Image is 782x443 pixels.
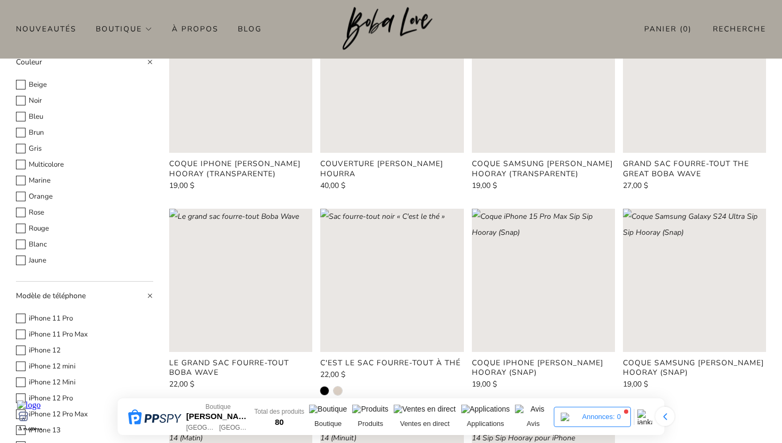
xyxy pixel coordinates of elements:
font: 19,00 $ [472,181,497,191]
a: Couverture Sip Sip Hourra Chargement de l'image : Couverture Sip Sip Hooray [320,10,463,153]
a: Coque iPhone 15 Pro Max Sip Sip Hooray (Snap) Chargement de l'image : Coque iPhone Sip Sip Hooray... [472,209,615,352]
a: 27,00 $ [623,182,766,190]
font: iPhone 13 [29,425,61,435]
summary: Modèle de téléphone [16,282,153,310]
font: Panier ( [644,24,683,34]
font: 19,00 $ [623,379,648,389]
a: Coque Samsung [PERSON_NAME] Hooray (transparente) [472,159,615,178]
a: Sac fourre-tout noir « C'est le thé » Chargement de l'image : Sac fourre-tout noir « That's the T... [320,209,463,352]
font: Coque iPhone [PERSON_NAME] Hooray (transparente) [169,159,301,178]
font: Brun [29,128,44,137]
font: Couleur [16,57,42,67]
a: Boutique [96,20,153,37]
a: 40,00 $ [320,182,463,190]
a: Blog [238,20,262,37]
font: Coque Samsung [PERSON_NAME] Hooray (Snap) [623,358,764,378]
font: Grand sac fourre-tout The Great Boba Wave [623,159,749,178]
font: Recherche [713,24,766,34]
font: iPhone 12 mini [29,362,76,371]
a: Nouveautés [16,20,77,37]
img: Boba Love [343,7,440,51]
a: Coque iPhone [PERSON_NAME] Hooray (Snap) [472,358,615,378]
a: Grand sac fourre-tout The Great Boba Wave [623,159,766,178]
font: iPhone 12 Mini [29,378,76,387]
font: Bleu [29,112,43,121]
font: 19,00 $ [472,379,497,389]
font: Rose [29,208,44,217]
a: Grand sac fourre-tout The Great Boba Wave Chargement de l'image : Grand sac fourre-tout The Great... [623,10,766,153]
a: 19,00 $ [472,381,615,388]
font: 27,00 $ [623,181,648,191]
a: Recherche [713,20,766,38]
a: Coque iPhone [PERSON_NAME] Hooray (transparente) [169,159,312,178]
a: Le grand sac fourre-tout Boba Wave Chargement de l'image : Le grand sac fourre-tout Boba Wave [169,209,312,352]
a: 19,00 $ [169,182,312,190]
a: Couverture [PERSON_NAME] Hourra [320,159,463,178]
font: Blanc [29,240,47,249]
font: iPhone 12 [29,346,61,355]
font: Modèle de téléphone [16,291,86,301]
img: logo [4,4,28,14]
font: Marine [29,176,51,185]
font: 22,00 $ [320,370,345,380]
a: Panier [644,20,692,38]
a: 22,00 $ [169,381,312,388]
font: Le grand sac fourre-tout Boba Wave [169,358,289,378]
font: À propos [172,24,219,34]
font: Coque iPhone [PERSON_NAME] Hooray (Snap) [472,358,603,378]
font: Rouge [29,224,49,233]
a: Le grand sac fourre-tout Boba Wave [169,358,312,378]
font: Boutique [96,24,142,34]
font: Multicolore [29,160,64,169]
font: iPhone 11 Pro [29,314,73,323]
a: C'est le sac fourre-tout à thé [320,358,463,368]
font: Blog [238,24,262,34]
font: Jaune [29,256,46,265]
a: Coque Samsung [PERSON_NAME] Hooray (Snap) [623,358,766,378]
font: 22,00 $ [169,379,194,389]
font: 40,00 $ [320,181,345,191]
a: 22,00 $ [320,371,463,379]
font: Coque Samsung [PERSON_NAME] Hooray (transparente) [472,159,613,178]
font: Couverture [PERSON_NAME] Hourra [320,159,443,178]
summary: Couleur [16,54,153,77]
font: C'est le sac fourre-tout à thé [320,358,461,368]
font: iPhone 11 Pro Max [29,330,88,339]
font: 19,00 $ [169,181,194,191]
font: Aperçu [4,29,29,38]
a: Coque iPhone 16 Pro Max Sip Sip Hooray (Transparente) Chargement de l'image : Coque iPhone 16 Pro... [169,10,312,153]
a: 19,00 $ [472,182,615,190]
font: ) [688,24,692,34]
font: 0 [683,24,688,34]
a: 19,00 $ [623,381,766,388]
a: Coque Samsung Galaxy S24 Ultra Sip Sip Hooray (Transparente) Chargement de l'image : Coque Samsun... [472,10,615,153]
font: Nouveautés [16,24,77,34]
font: Beige [29,80,47,89]
a: Coque Samsung Galaxy S24 Ultra Sip Sip Hooray (Snap) Chargement de l'image : Coque Samsung Galaxy... [623,209,766,352]
a: À propos [172,20,219,37]
font: iPhone 12 Pro [29,393,73,403]
font: Orange [29,192,53,201]
font: Gris [29,144,41,153]
font: Noir [29,96,42,105]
